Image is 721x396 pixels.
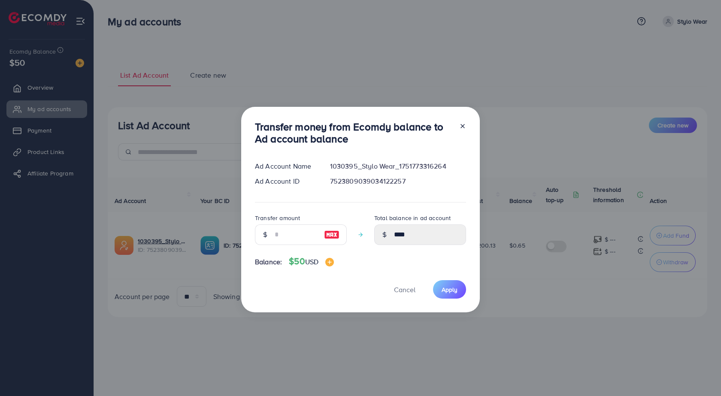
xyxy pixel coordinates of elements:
[248,161,323,171] div: Ad Account Name
[255,214,300,222] label: Transfer amount
[305,257,318,266] span: USD
[255,257,282,267] span: Balance:
[325,258,334,266] img: image
[433,280,466,299] button: Apply
[685,357,715,390] iframe: Chat
[394,285,415,294] span: Cancel
[323,176,473,186] div: 7523809039034122257
[383,280,426,299] button: Cancel
[289,256,334,267] h4: $50
[442,285,457,294] span: Apply
[323,161,473,171] div: 1030395_Stylo Wear_1751773316264
[374,214,451,222] label: Total balance in ad account
[248,176,323,186] div: Ad Account ID
[255,121,452,145] h3: Transfer money from Ecomdy balance to Ad account balance
[324,230,339,240] img: image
